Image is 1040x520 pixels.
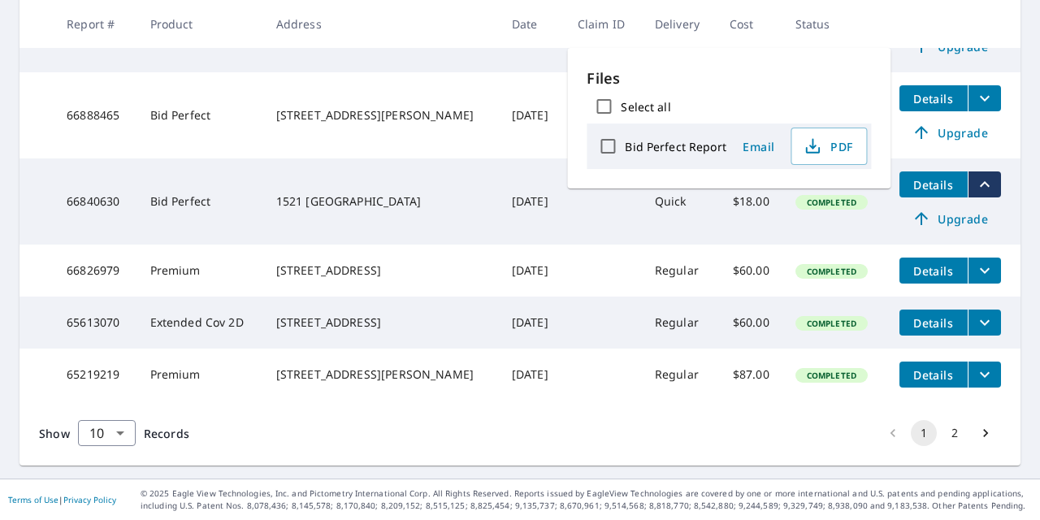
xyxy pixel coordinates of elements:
td: $18.00 [717,158,782,245]
button: detailsBtn-66888465 [899,85,968,111]
div: [STREET_ADDRESS] [276,314,486,331]
span: Details [909,315,958,331]
button: Go to page 2 [942,420,968,446]
td: $87.00 [717,349,782,401]
span: Details [909,91,958,106]
td: Bid Perfect [137,72,263,158]
span: Details [909,263,958,279]
a: Upgrade [899,206,1001,232]
td: Premium [137,349,263,401]
button: Email [733,134,785,159]
td: [DATE] [499,158,565,245]
td: 65219219 [54,349,136,401]
span: PDF [802,136,854,156]
button: filesDropdownBtn-66840630 [968,171,1001,197]
div: Show 10 records [78,420,136,446]
span: Details [909,367,958,383]
td: 66826979 [54,245,136,297]
td: [DATE] [499,72,565,158]
td: 66888465 [54,72,136,158]
td: [DATE] [499,349,565,401]
span: Details [909,177,958,193]
td: Extended Cov 2D [137,297,263,349]
td: Regular [642,245,717,297]
p: © 2025 Eagle View Technologies, Inc. and Pictometry International Corp. All Rights Reserved. Repo... [141,487,1032,512]
button: page 1 [911,420,937,446]
p: Files [587,67,871,89]
td: [DATE] [499,297,565,349]
a: Terms of Use [8,494,58,505]
span: Records [144,426,189,441]
span: Upgrade [909,123,991,142]
div: 1521 [GEOGRAPHIC_DATA] [276,193,486,210]
span: Completed [797,197,866,208]
td: Quick [642,158,717,245]
p: | [8,495,116,505]
div: [STREET_ADDRESS][PERSON_NAME] [276,366,486,383]
span: Show [39,426,70,441]
span: Completed [797,266,866,277]
span: Upgrade [909,209,991,228]
label: Select all [621,99,670,115]
span: Email [739,139,778,154]
td: $60.00 [717,245,782,297]
td: Regular [642,349,717,401]
button: detailsBtn-66840630 [899,171,968,197]
button: detailsBtn-66826979 [899,258,968,284]
div: [STREET_ADDRESS][PERSON_NAME] [276,107,486,123]
td: $60.00 [717,297,782,349]
button: PDF [791,128,868,165]
td: [DATE] [499,245,565,297]
nav: pagination navigation [877,420,1001,446]
button: detailsBtn-65219219 [899,362,968,388]
td: Bid Perfect [137,158,263,245]
span: Completed [797,370,866,381]
button: detailsBtn-65613070 [899,310,968,336]
span: Completed [797,318,866,329]
button: filesDropdownBtn-66888465 [968,85,1001,111]
a: Privacy Policy [63,494,116,505]
button: filesDropdownBtn-65219219 [968,362,1001,388]
td: 66840630 [54,158,136,245]
div: 10 [78,410,136,456]
td: Regular [642,297,717,349]
button: filesDropdownBtn-66826979 [968,258,1001,284]
label: Bid Perfect Report [625,139,726,154]
a: Upgrade [899,119,1001,145]
button: filesDropdownBtn-65613070 [968,310,1001,336]
td: 65613070 [54,297,136,349]
button: Go to next page [973,420,999,446]
td: Premium [137,245,263,297]
div: [STREET_ADDRESS] [276,262,486,279]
